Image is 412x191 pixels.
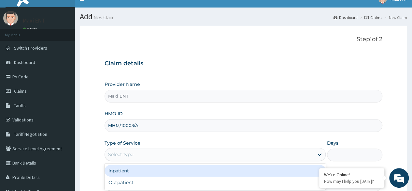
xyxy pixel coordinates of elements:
[108,151,133,158] div: Select type
[92,15,114,20] small: New Claim
[14,45,47,51] span: Switch Providers
[3,11,18,25] img: User Image
[12,33,26,49] img: d_794563401_company_1708531726252_794563401
[105,140,140,146] label: Type of Service
[105,177,326,188] div: Outpatient
[105,36,382,43] p: Step 1 of 2
[14,59,35,65] span: Dashboard
[364,15,382,20] a: Claims
[105,110,123,117] label: HMO ID
[34,37,109,45] div: Chat with us now
[80,12,407,21] h1: Add
[334,15,358,20] a: Dashboard
[14,131,47,137] span: Tariff Negotiation
[38,55,90,121] span: We're online!
[14,103,26,108] span: Tariffs
[327,140,338,146] label: Days
[105,81,140,88] label: Provider Name
[14,88,27,94] span: Claims
[107,3,122,19] div: Minimize live chat window
[23,27,38,31] a: Online
[105,60,382,67] h3: Claim details
[3,124,124,147] textarea: Type your message and hit 'Enter'
[383,15,407,20] li: New Claim
[324,179,379,184] p: How may I help you today?
[324,172,379,178] div: We're Online!
[105,119,382,132] input: Enter HMO ID
[105,165,326,177] div: Inpatient
[23,18,46,24] p: Maxi ENT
